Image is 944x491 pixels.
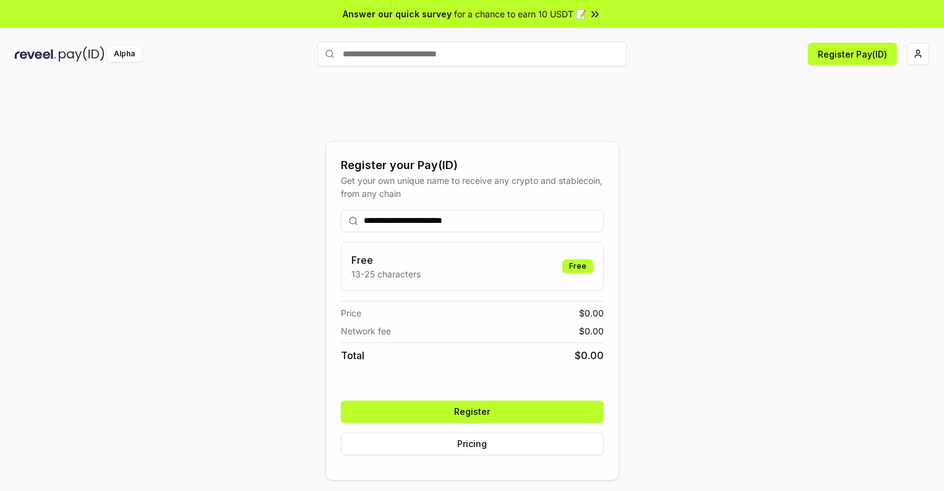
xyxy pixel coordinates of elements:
[341,174,604,200] div: Get your own unique name to receive any crypto and stablecoin, from any chain
[351,267,421,280] p: 13-25 characters
[579,306,604,319] span: $ 0.00
[562,259,593,273] div: Free
[15,46,56,62] img: reveel_dark
[575,348,604,363] span: $ 0.00
[341,401,604,423] button: Register
[343,7,452,20] span: Answer our quick survey
[341,157,604,174] div: Register your Pay(ID)
[351,253,421,267] h3: Free
[579,324,604,337] span: $ 0.00
[107,46,142,62] div: Alpha
[341,348,364,363] span: Total
[454,7,586,20] span: for a chance to earn 10 USDT 📝
[808,43,897,65] button: Register Pay(ID)
[341,433,604,455] button: Pricing
[341,306,361,319] span: Price
[341,324,391,337] span: Network fee
[59,46,105,62] img: pay_id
